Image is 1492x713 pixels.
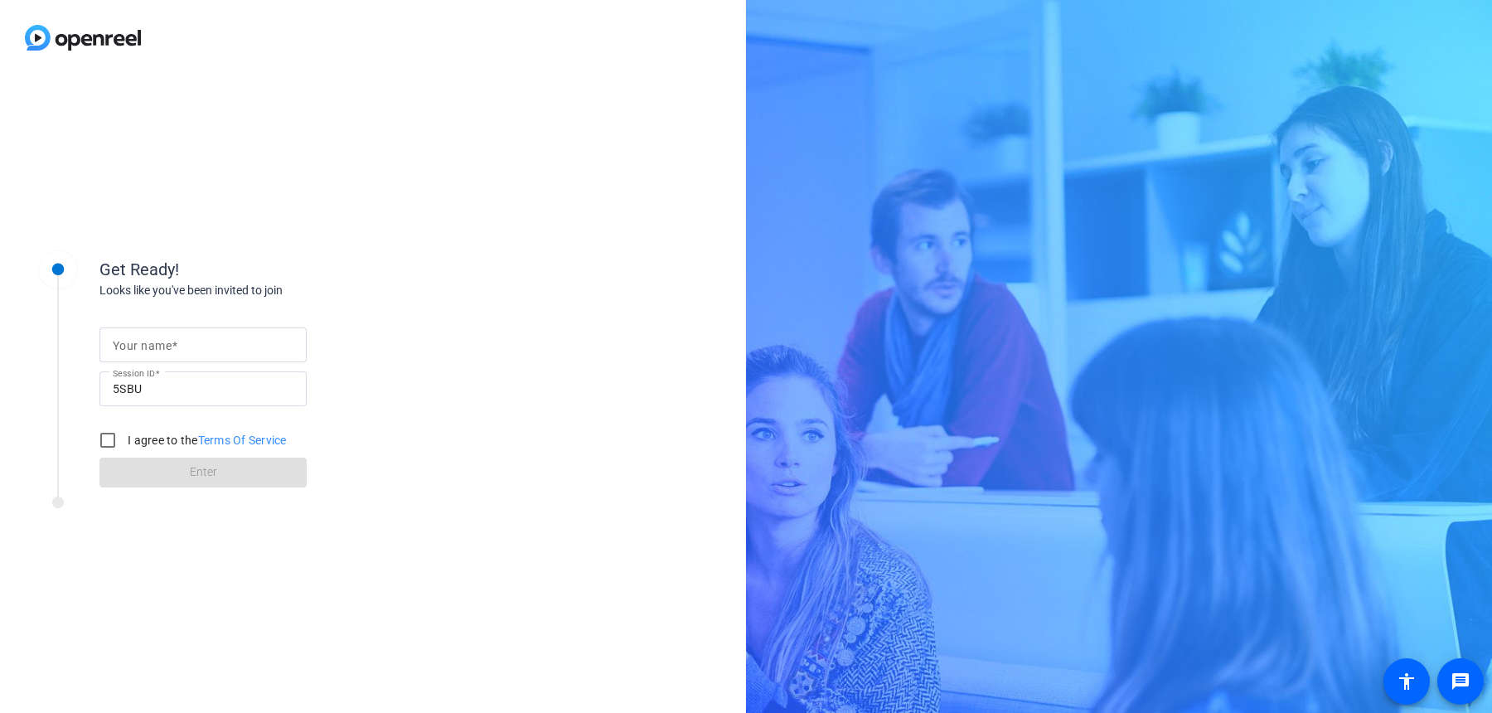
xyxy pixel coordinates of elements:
mat-label: Your name [113,339,172,352]
label: I agree to the [124,432,287,449]
mat-icon: message [1451,672,1470,691]
div: Looks like you've been invited to join [99,282,431,299]
mat-label: Session ID [113,368,155,378]
mat-icon: accessibility [1397,672,1417,691]
a: Terms Of Service [198,434,287,447]
div: Get Ready! [99,257,431,282]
